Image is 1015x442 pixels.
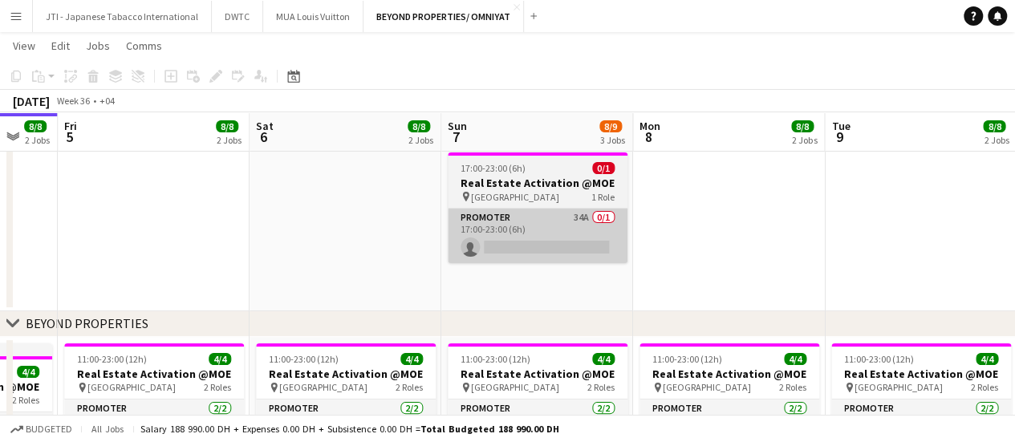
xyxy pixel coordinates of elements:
[26,315,148,331] div: BEYOND PROPERTIES
[420,423,559,435] span: Total Budgeted 188 990.00 DH
[99,95,115,107] div: +04
[79,35,116,56] a: Jobs
[13,39,35,53] span: View
[212,1,263,32] button: DWTC
[263,1,363,32] button: MUA Louis Vuitton
[88,423,127,435] span: All jobs
[140,423,559,435] div: Salary 188 990.00 DH + Expenses 0.00 DH + Subsistence 0.00 DH =
[8,420,75,438] button: Budgeted
[53,95,93,107] span: Week 36
[120,35,168,56] a: Comms
[13,93,50,109] div: [DATE]
[33,1,212,32] button: JTI - Japanese Tabacco International
[126,39,162,53] span: Comms
[45,35,76,56] a: Edit
[363,1,524,32] button: BEYOND PROPERTIES/ OMNIYAT
[6,35,42,56] a: View
[26,424,72,435] span: Budgeted
[51,39,70,53] span: Edit
[86,39,110,53] span: Jobs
